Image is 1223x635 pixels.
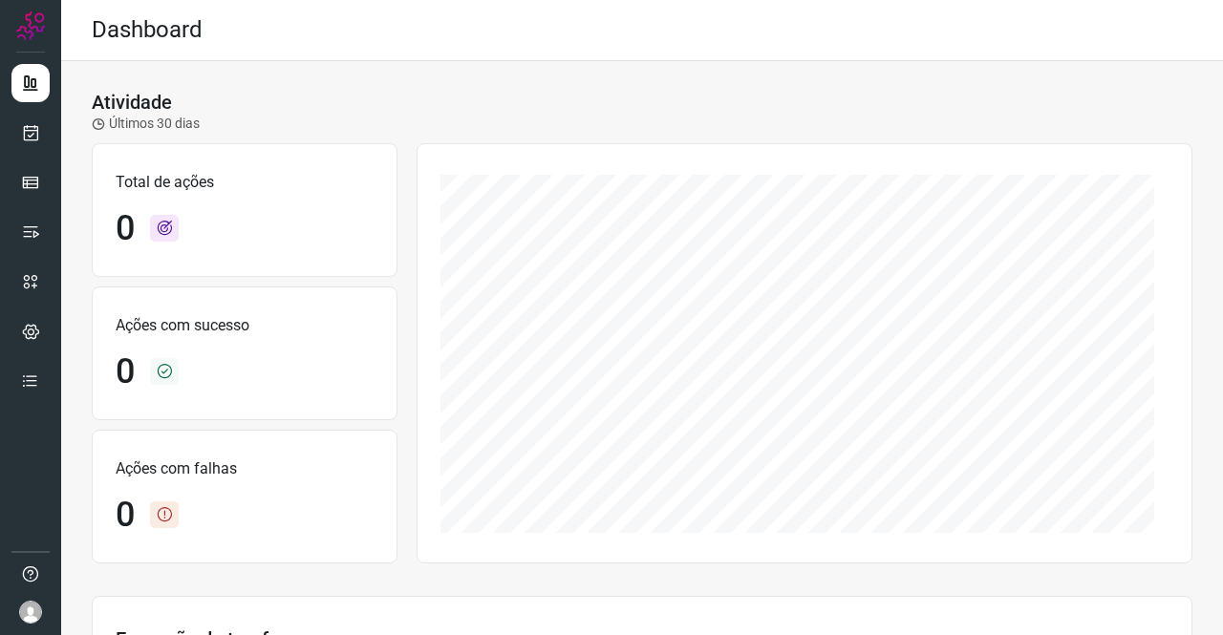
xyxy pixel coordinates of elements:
h1: 0 [116,351,135,392]
h2: Dashboard [92,16,203,44]
p: Total de ações [116,171,374,194]
p: Ações com sucesso [116,314,374,337]
h3: Atividade [92,91,172,114]
img: avatar-user-boy.jpg [19,601,42,624]
h1: 0 [116,495,135,536]
img: Logo [16,11,45,40]
p: Ações com falhas [116,457,374,480]
p: Últimos 30 dias [92,114,200,134]
h1: 0 [116,208,135,249]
